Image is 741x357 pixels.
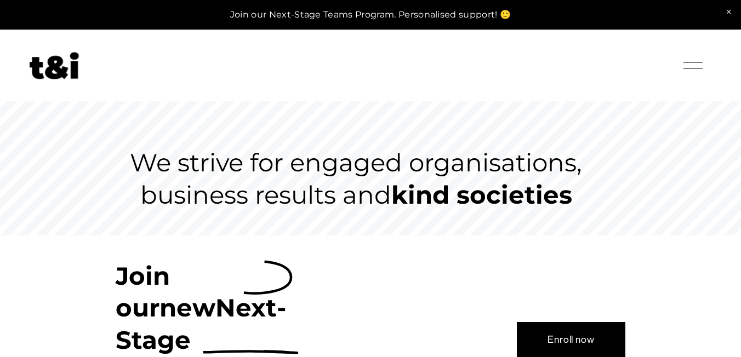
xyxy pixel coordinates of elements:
strong: kind societies [391,180,572,210]
h3: We strive for engaged organisations, business results and [116,147,597,211]
strong: new [159,292,215,323]
a: Enroll now [517,322,625,357]
strong: Join our [116,261,177,323]
img: Future of Work Experts [30,52,79,79]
